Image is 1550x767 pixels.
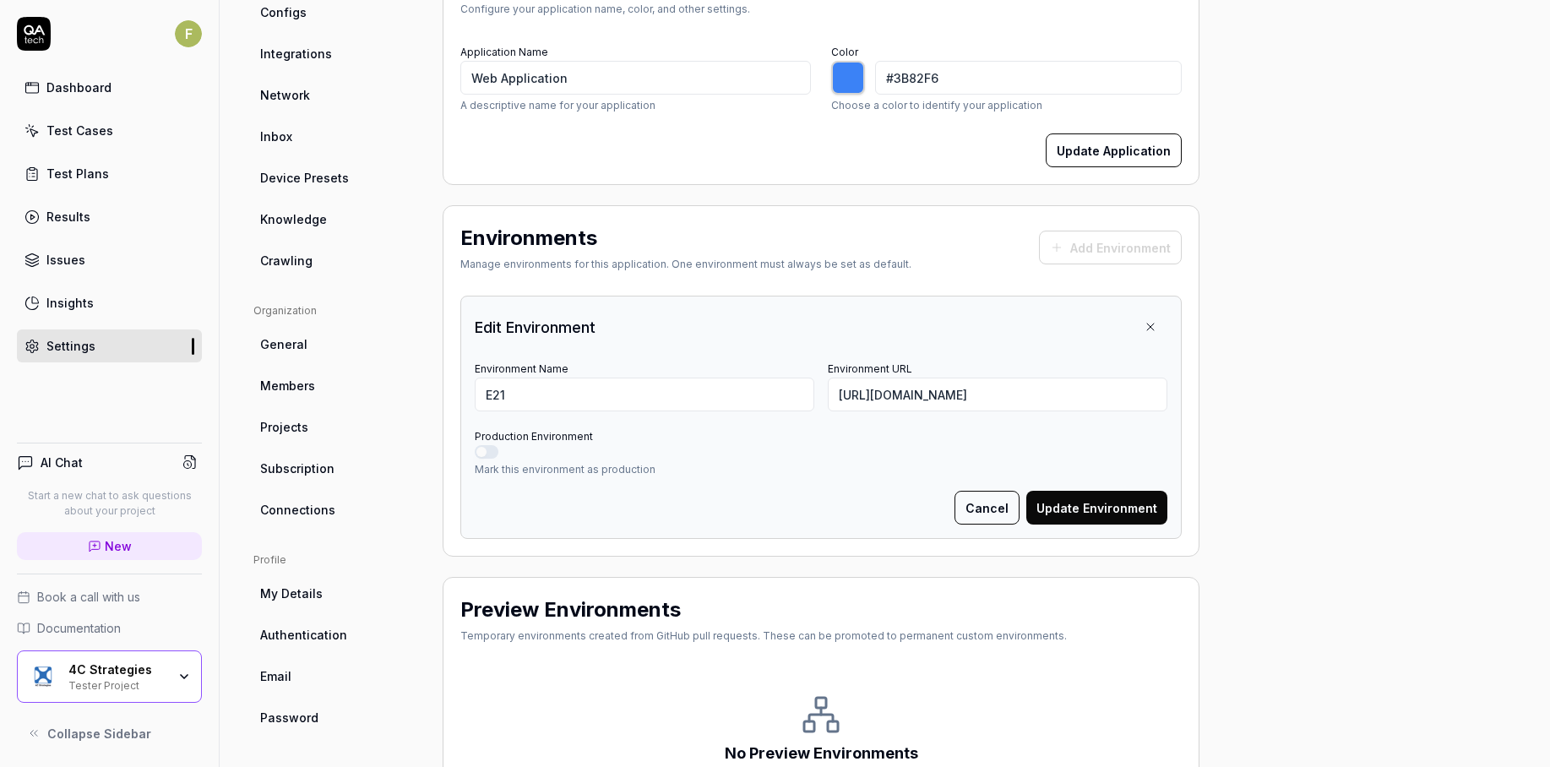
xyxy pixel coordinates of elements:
span: Members [260,377,315,394]
p: A descriptive name for your application [460,98,811,113]
span: Inbox [260,128,292,145]
div: Dashboard [46,79,111,96]
div: Issues [46,251,85,269]
a: Test Plans [17,157,202,190]
button: Update Environment [1026,491,1167,525]
span: Configs [260,3,307,21]
div: Test Plans [46,165,109,182]
span: Crawling [260,252,313,269]
a: Book a call with us [17,588,202,606]
a: Authentication [253,619,416,650]
div: 4C Strategies [68,662,166,677]
button: Cancel [954,491,1020,525]
a: Password [253,702,416,733]
a: Subscription [253,453,416,484]
label: Environment Name [475,362,568,375]
a: Insights [17,286,202,319]
p: Start a new chat to ask questions about your project [17,488,202,519]
span: Password [260,709,318,726]
a: Knowledge [253,204,416,235]
a: My Details [253,578,416,609]
div: Organization [253,303,416,318]
label: Production Environment [475,430,593,443]
div: No Preview Environments [725,742,918,764]
img: 4C Strategies Logo [28,661,58,692]
div: Temporary environments created from GitHub pull requests. These can be promoted to permanent cust... [460,628,1067,644]
span: Documentation [37,619,121,637]
div: Configure your application name, color, and other settings. [460,2,750,17]
a: New [17,532,202,560]
h3: Edit Environment [475,316,596,339]
label: Environment URL [828,362,912,375]
span: Projects [260,418,308,436]
div: Manage environments for this application. One environment must always be set as default. [460,257,911,272]
a: General [253,329,416,360]
p: Choose a color to identify your application [831,98,1182,113]
a: Test Cases [17,114,202,147]
a: Integrations [253,38,416,69]
h2: Preview Environments [460,595,681,625]
a: Connections [253,494,416,525]
p: Mark this environment as production [475,462,1167,477]
span: Connections [260,501,335,519]
span: General [260,335,307,353]
div: Tester Project [68,677,166,691]
span: Collapse Sidebar [47,725,151,743]
div: Test Cases [46,122,113,139]
a: Documentation [17,619,202,637]
button: Collapse Sidebar [17,716,202,750]
button: 4C Strategies Logo4C StrategiesTester Project [17,650,202,703]
span: Network [260,86,310,104]
span: Knowledge [260,210,327,228]
input: #3B82F6 [875,61,1182,95]
button: Add Environment [1039,231,1182,264]
div: Insights [46,294,94,312]
span: New [105,537,132,555]
a: Crawling [253,245,416,276]
a: Issues [17,243,202,276]
a: Email [253,661,416,692]
button: Update Application [1046,133,1182,167]
label: Application Name [460,46,548,58]
a: Members [253,370,416,401]
h4: AI Chat [41,454,83,471]
input: Production, Staging, etc. [475,378,814,411]
a: Inbox [253,121,416,152]
a: Projects [253,411,416,443]
a: Results [17,200,202,233]
span: My Details [260,585,323,602]
input: https://example.com [828,378,1167,411]
span: Book a call with us [37,588,140,606]
a: Device Presets [253,162,416,193]
span: Authentication [260,626,347,644]
button: F [175,17,202,51]
div: Settings [46,337,95,355]
h2: Environments [460,223,597,253]
span: F [175,20,202,47]
input: My Application [460,61,811,95]
span: Device Presets [260,169,349,187]
div: Results [46,208,90,226]
a: Dashboard [17,71,202,104]
label: Color [831,46,858,58]
a: Settings [17,329,202,362]
div: Profile [253,552,416,568]
span: Integrations [260,45,332,63]
a: Network [253,79,416,111]
span: Subscription [260,460,334,477]
span: Email [260,667,291,685]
